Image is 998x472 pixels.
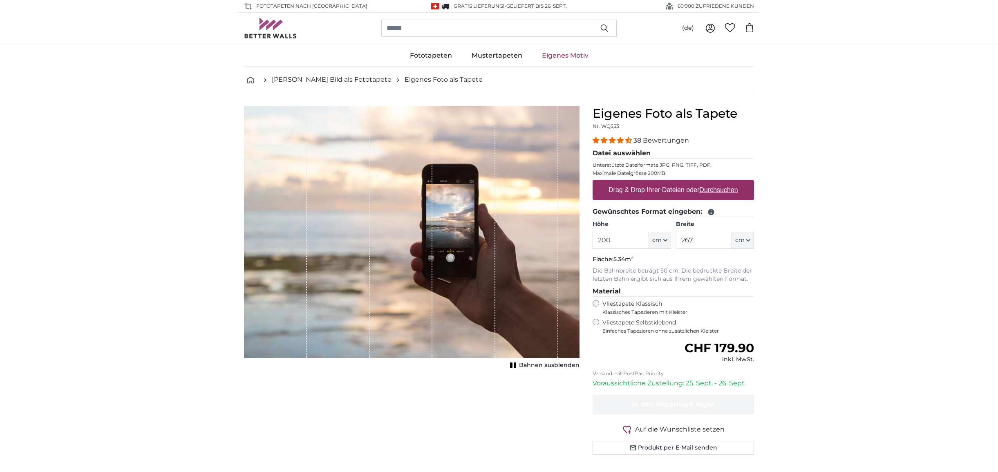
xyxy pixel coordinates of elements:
label: Breite [676,220,754,228]
a: Mustertapeten [462,45,532,66]
span: cm [652,236,662,244]
p: Fläche: [593,255,754,264]
div: 1 of 1 [244,106,580,371]
button: cm [732,232,754,249]
span: 5.34m² [613,255,633,263]
p: Die Bahnbreite beträgt 50 cm. Die bedruckte Breite der letzten Bahn ergibt sich aus Ihrem gewählt... [593,267,754,283]
span: Geliefert bis 26. Sept. [506,3,567,9]
a: Fototapeten [400,45,462,66]
button: (de) [676,21,700,36]
a: [PERSON_NAME] Bild als Fototapete [272,75,392,85]
button: Auf die Wunschliste setzen [593,424,754,434]
span: Auf die Wunschliste setzen [635,425,725,434]
span: - [504,3,567,9]
legend: Gewünschtes Format eingeben: [593,207,754,217]
span: In den Warenkorb legen [632,400,715,408]
span: GRATIS Lieferung! [454,3,504,9]
span: CHF 179.90 [685,340,754,356]
span: Bahnen ausblenden [519,361,580,369]
a: Eigenes Motiv [532,45,598,66]
button: Bahnen ausblenden [508,360,580,371]
h1: Eigenes Foto als Tapete [593,106,754,121]
p: Voraussichtliche Zustellung: 25. Sept. - 26. Sept. [593,378,754,388]
button: In den Warenkorb legen [593,395,754,414]
label: Vliestapete Klassisch [602,300,747,315]
img: Betterwalls [244,18,297,38]
span: cm [735,236,745,244]
u: Durchsuchen [700,186,738,193]
nav: breadcrumbs [244,67,754,93]
p: Maximale Dateigrösse 200MB. [593,170,754,177]
label: Drag & Drop Ihrer Dateien oder [605,182,741,198]
span: Klassisches Tapezieren mit Kleister [602,309,747,315]
button: Produkt per E-Mail senden [593,441,754,455]
legend: Datei auswählen [593,148,754,159]
img: Schweiz [431,3,439,9]
a: Eigenes Foto als Tapete [405,75,483,85]
p: Versand mit PostPac Priority [593,370,754,377]
span: 38 Bewertungen [633,136,689,144]
p: Unterstützte Dateiformate JPG, PNG, TIFF, PDF. [593,162,754,168]
span: 4.34 stars [593,136,633,144]
button: cm [649,232,671,249]
legend: Material [593,286,754,297]
div: inkl. MwSt. [685,356,754,364]
span: Einfaches Tapezieren ohne zusätzlichen Kleister [602,328,754,334]
span: Fototapeten nach [GEOGRAPHIC_DATA] [256,2,367,10]
label: Höhe [593,220,671,228]
span: 60'000 ZUFRIEDENE KUNDEN [678,2,754,10]
span: Nr. WQ553 [593,123,619,129]
label: Vliestapete Selbstklebend [602,319,754,334]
